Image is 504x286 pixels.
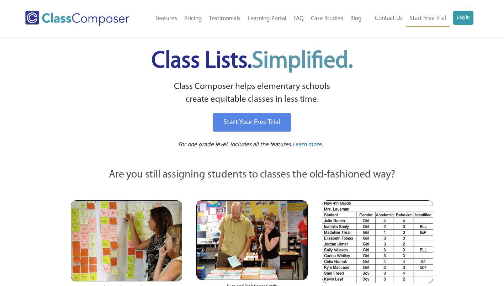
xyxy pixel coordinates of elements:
[292,142,323,148] span: Learn more.
[71,167,434,183] p: Are you still assigning students to classes the old-fashioned way?
[70,80,435,106] p: Class Composer helps elementary schools create equitable classes in less time.
[223,119,281,126] span: Start Your Free Trial
[152,11,181,27] a: Features
[322,200,433,283] img: Spreadsheets
[307,11,347,27] a: Case Studies
[213,113,291,132] a: Start Your Free Trial
[290,11,307,27] a: FAQ
[196,200,308,280] img: Blue and Pink Paper Cards
[181,11,206,27] a: Pricing
[244,11,290,27] a: Learning Portal
[144,11,366,27] nav: Header Menu
[71,200,182,281] img: Teachers Looking at Sticky Notes
[206,11,244,27] a: Testimonials
[371,11,406,26] a: Contact Us
[406,11,450,27] a: Start Free Trial
[292,141,323,149] a: Learn more.
[347,11,365,27] a: Blog
[365,11,473,27] nav: Header Menu
[25,11,129,26] img: Class Composer
[252,50,353,73] span: Simplified.
[453,11,473,25] a: Log In
[178,142,292,148] span: For one grade level. Includes all the features.
[152,50,353,73] span: Class Lists.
